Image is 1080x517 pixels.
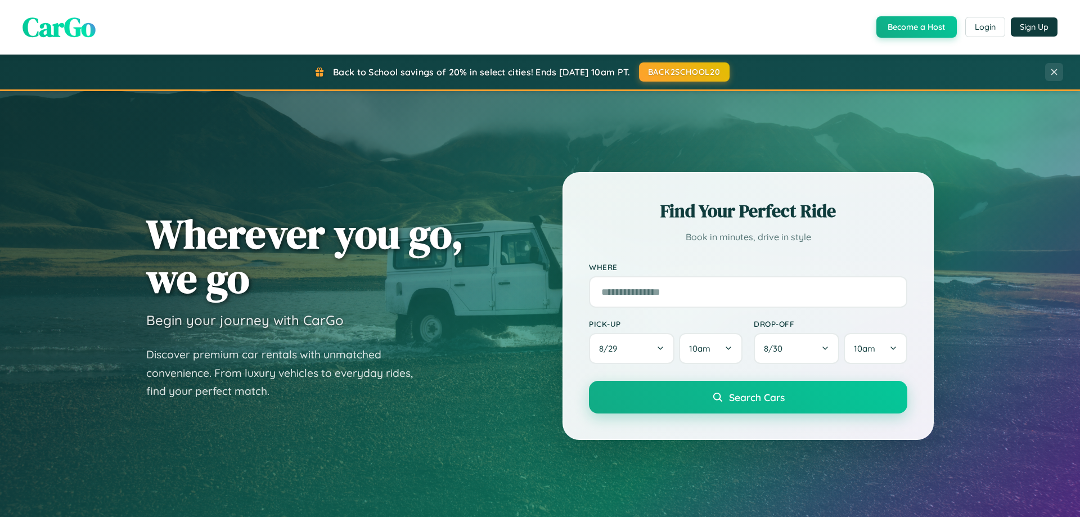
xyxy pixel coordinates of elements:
span: Back to School savings of 20% in select cities! Ends [DATE] 10am PT. [333,66,630,78]
button: 10am [679,333,742,364]
label: Pick-up [589,319,742,329]
button: Login [965,17,1005,37]
span: 8 / 30 [764,343,788,354]
button: Search Cars [589,381,907,413]
h1: Wherever you go, we go [146,212,463,300]
label: Drop-off [754,319,907,329]
p: Discover premium car rentals with unmatched convenience. From luxury vehicles to everyday rides, ... [146,345,427,401]
label: Where [589,262,907,272]
button: BACK2SCHOOL20 [639,62,730,82]
button: 8/29 [589,333,674,364]
h2: Find Your Perfect Ride [589,199,907,223]
span: 8 / 29 [599,343,623,354]
p: Book in minutes, drive in style [589,229,907,245]
span: CarGo [22,8,96,46]
button: Become a Host [876,16,957,38]
h3: Begin your journey with CarGo [146,312,344,329]
button: Sign Up [1011,17,1057,37]
button: 8/30 [754,333,839,364]
span: Search Cars [729,391,785,403]
span: 10am [854,343,875,354]
button: 10am [844,333,907,364]
span: 10am [689,343,710,354]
